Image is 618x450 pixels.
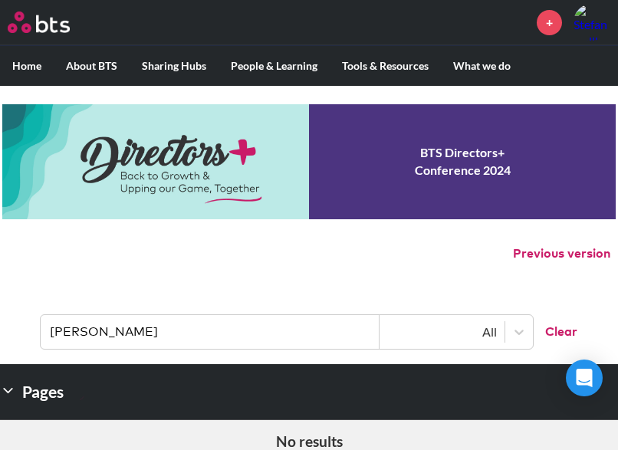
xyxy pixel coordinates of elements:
div: All [387,324,497,340]
label: People & Learning [219,46,330,86]
img: BTS Logo [8,11,70,33]
label: Tools & Resources [330,46,441,86]
a: Profile [574,4,610,41]
div: Open Intercom Messenger [566,360,603,396]
input: Find contents, pages and demos... [41,315,380,349]
a: + [537,10,562,35]
label: Sharing Hubs [130,46,219,86]
label: What we do [441,46,523,86]
label: About BTS [54,46,130,86]
button: Clear [533,315,577,349]
img: Stefan Hellberg [574,4,610,41]
button: Previous version [513,245,610,262]
a: Go home [8,11,98,33]
a: Conference 2024 [2,104,616,219]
